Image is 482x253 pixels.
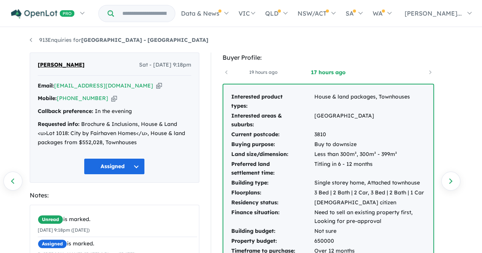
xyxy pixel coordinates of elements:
small: [DATE] 9:18pm ([DATE]) [38,227,90,233]
td: Need to sell an existing property first, Looking for pre-approval [314,208,426,227]
div: is marked. [38,215,197,224]
button: Copy [111,94,117,102]
td: Interested product types: [231,92,314,111]
td: Finance situation: [231,208,314,227]
td: Property budget: [231,236,314,246]
td: Single storey home, Attached townhouse [314,178,426,188]
td: House & land packages, Townhouses [314,92,426,111]
div: Buyer Profile: [223,53,434,63]
div: Notes: [30,190,199,200]
td: 3 Bed | 2 Bath | 2 Car, 3 Bed | 2 Bath | 1 Car [314,188,426,198]
strong: Requested info: [38,121,80,127]
td: Current postcode: [231,130,314,140]
div: Brochure & Inclusions, House & Land <u>Lot 1018: City by Fairhaven Homes</u>, House & land packag... [38,120,191,147]
td: [DEMOGRAPHIC_DATA] citizen [314,198,426,208]
span: Unread [38,215,63,224]
span: Assigned [38,239,67,248]
td: Buy to downsize [314,140,426,150]
strong: Mobile: [38,95,57,102]
td: Interested areas & suburbs: [231,111,314,130]
td: Building type: [231,178,314,188]
strong: Callback preference: [38,108,93,115]
a: [PHONE_NUMBER] [57,95,108,102]
nav: breadcrumb [30,36,453,45]
td: Land size/dimension: [231,150,314,159]
div: In the evening [38,107,191,116]
a: [EMAIL_ADDRESS][DOMAIN_NAME] [54,82,153,89]
strong: Email: [38,82,54,89]
span: Sat - [DATE] 9:18pm [139,60,191,70]
button: Copy [156,82,162,90]
img: Openlot PRO Logo White [11,9,75,19]
span: [PERSON_NAME] [38,60,85,70]
span: [PERSON_NAME]... [405,10,462,17]
td: 650000 [314,236,426,246]
td: Less than 300m², 300m² - 399m² [314,150,426,159]
td: 3810 [314,130,426,140]
div: is marked. [38,239,197,248]
a: 19 hours ago [231,68,296,76]
td: Floorplans: [231,188,314,198]
a: 17 hours ago [296,68,360,76]
td: Building budget: [231,226,314,236]
a: 913Enquiries for[GEOGRAPHIC_DATA] - [GEOGRAPHIC_DATA] [30,37,208,43]
strong: [GEOGRAPHIC_DATA] - [GEOGRAPHIC_DATA] [81,37,208,43]
td: Preferred land settlement time: [231,159,314,178]
td: Residency status: [231,198,314,208]
td: Not sure [314,226,426,236]
td: Buying purpose: [231,140,314,150]
button: Assigned [84,158,145,175]
input: Try estate name, suburb, builder or developer [115,5,173,22]
td: Titling in 6 - 12 months [314,159,426,178]
td: [GEOGRAPHIC_DATA] [314,111,426,130]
